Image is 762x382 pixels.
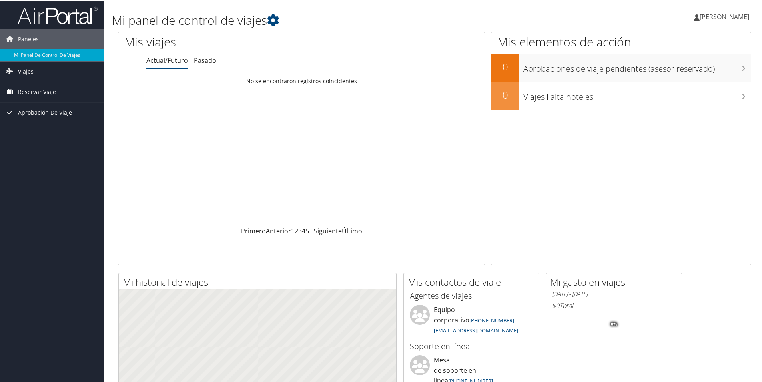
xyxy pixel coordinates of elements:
[18,102,72,122] span: Aprobación de viaje
[305,226,309,235] a: 5
[18,5,98,24] img: airportal-logo.png
[434,304,518,334] font: Equipo corporativo
[266,226,291,235] a: Anterior
[611,321,617,326] tspan: 0%
[241,226,266,235] a: Primero
[410,340,533,351] h3: Soporte en línea
[118,73,485,88] td: No se encontraron registros coincidentes
[523,62,715,73] font: Aprobaciones de viaje pendientes (asesor reservado)
[694,4,757,28] a: [PERSON_NAME]
[18,81,56,101] span: Reservar Viaje
[314,226,342,235] a: Siguiente
[302,226,305,235] a: 4
[124,33,326,50] h1: Mis viajes
[291,226,295,235] a: 1
[552,300,559,309] span: $0
[434,326,518,333] a: [EMAIL_ADDRESS][DOMAIN_NAME]
[700,12,749,20] span: [PERSON_NAME]
[550,275,682,288] h2: Mi gasto en viajes
[491,81,751,109] a: 0Viajes Falta hoteles
[112,11,267,28] font: Mi panel de control de viajes
[18,28,39,48] span: Paneles
[408,275,539,288] h2: Mis contactos de viaje
[342,226,362,235] a: Último
[491,53,751,81] a: 0Aprobaciones de viaje pendientes (asesor reservado)
[410,290,533,301] h3: Agentes de viajes
[491,87,519,101] h2: 0
[146,55,188,64] a: Actual/Futuro
[552,300,676,309] h6: Total
[523,90,593,101] font: Viajes Falta hoteles
[194,55,216,64] a: Pasado
[552,290,676,297] h6: [DATE] - [DATE]
[298,226,302,235] a: 3
[123,275,396,288] h2: Mi historial de viajes
[18,61,34,81] span: Viajes
[469,316,514,323] a: [PHONE_NUMBER]
[295,226,298,235] a: 2
[491,59,519,73] h2: 0
[497,33,631,49] font: Mis elementos de acción
[309,226,314,235] span: ...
